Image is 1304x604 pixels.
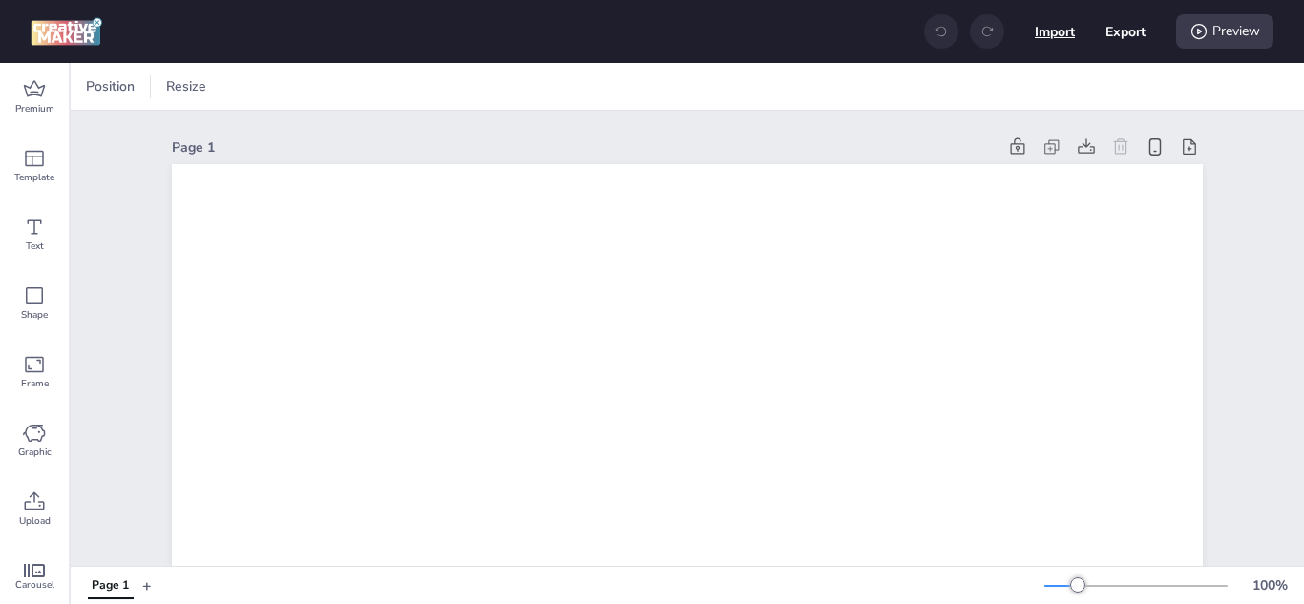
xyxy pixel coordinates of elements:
[162,76,210,96] span: Resize
[18,445,52,460] span: Graphic
[15,577,54,593] span: Carousel
[26,239,44,254] span: Text
[78,569,142,602] div: Tabs
[142,569,152,602] button: +
[21,376,49,391] span: Frame
[92,577,129,594] div: Page 1
[1247,575,1293,595] div: 100 %
[1176,14,1273,49] div: Preview
[82,76,138,96] span: Position
[31,17,102,46] img: logo Creative Maker
[21,307,48,323] span: Shape
[1105,11,1146,52] button: Export
[14,170,54,185] span: Template
[1035,11,1075,52] button: Import
[19,513,51,529] span: Upload
[15,101,54,116] span: Premium
[172,137,997,157] div: Page 1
